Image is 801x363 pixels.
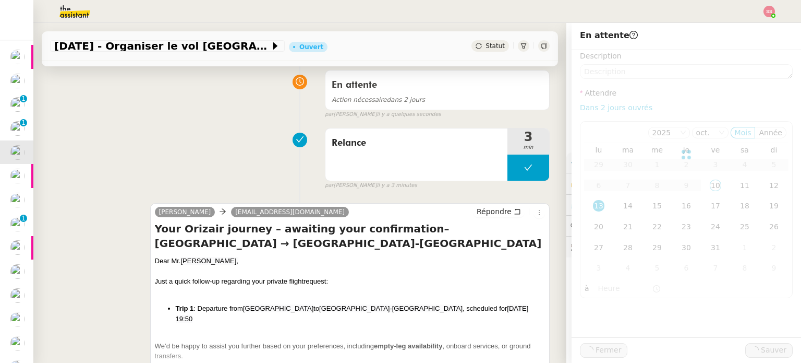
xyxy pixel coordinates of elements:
[10,74,25,88] img: users%2FCk7ZD5ubFNWivK6gJdIkoi2SB5d2%2Favatar%2F3f84dbb7-4157-4842-a987-fca65a8b7a9a
[332,135,501,151] span: Relance
[21,119,26,128] p: 1
[377,110,441,119] span: il y a quelques secondes
[486,42,505,50] span: Statut
[20,215,27,222] nz-badge-sup: 1
[243,305,313,312] span: [GEOGRAPHIC_DATA]
[155,256,545,266] div: Dear Mr.
[20,119,27,126] nz-badge-sup: 1
[319,305,463,312] span: [GEOGRAPHIC_DATA]-[GEOGRAPHIC_DATA]
[325,110,441,119] small: [PERSON_NAME]
[580,343,627,358] button: Fermer
[54,41,270,51] span: [DATE] - Organiser le vol [GEOGRAPHIC_DATA]-[GEOGRAPHIC_DATA] pour [PERSON_NAME]
[566,173,801,194] div: 🔐Données client
[10,240,25,255] img: users%2FlDmuo7YqqMXJgzDVJbaES5acHwn1%2Favatar%2F2021.08.31%20Photo%20Erwan%20Piano%20-%20Yellow%2...
[332,96,387,103] span: Action nécessaire
[374,342,443,350] strong: empty-leg availability
[10,336,25,350] img: users%2FW4OQjB9BRtYK2an7yusO0WsYLsD3%2Favatar%2F28027066-518b-424c-8476-65f2e549ac29
[477,206,512,217] span: Répondre
[325,181,334,190] span: par
[566,216,801,236] div: 💬Commentaires
[176,305,194,312] strong: Trip 1
[571,178,638,190] span: 🔐
[571,242,705,251] span: 🕵️
[507,143,549,152] span: min
[10,264,25,279] img: users%2FC9SBsJ0duuaSgpQFj5LgoEX8n0o2%2Favatar%2Fec9d51b8-9413-4189-adfb-7be4d8c96a3c
[155,342,374,350] span: We’d be happy to assist you further based on your preferences, including
[155,276,545,287] div: request:
[566,195,801,215] div: ⏲️Tâches 8:34
[10,50,25,64] img: users%2FAXgjBsdPtrYuxuZvIJjRexEdqnq2%2Favatar%2F1599931753966.jpeg
[566,237,801,257] div: 🕵️Autres demandes en cours 19
[10,145,25,160] img: users%2FC9SBsJ0duuaSgpQFj5LgoEX8n0o2%2Favatar%2Fec9d51b8-9413-4189-adfb-7be4d8c96a3c
[10,97,25,112] img: users%2FSoHiyPZ6lTh48rkksBJmVXB4Fxh1%2Favatar%2F784cdfc3-6442-45b8-8ed3-42f1cc9271a4
[566,153,801,173] div: ⚙️Procédures
[10,169,25,183] img: users%2F1PNv5soDtMeKgnH5onPMHqwjzQn1%2Favatar%2Fd0f44614-3c2d-49b8-95e9-0356969fcfd1
[155,207,215,217] a: [PERSON_NAME]
[571,221,637,230] span: 💬
[571,157,625,169] span: ⚙️
[176,303,545,324] li: : Departure from to , scheduled for
[571,201,642,209] span: ⏲️
[235,208,345,216] span: [EMAIL_ADDRESS][DOMAIN_NAME]
[507,131,549,143] span: 3
[473,206,525,217] button: Répondre
[580,30,638,40] span: En attente
[332,80,377,90] span: En attente
[176,305,529,323] span: [DATE] 19:50
[763,6,775,17] img: svg
[180,257,238,265] span: [PERSON_NAME],
[10,193,25,207] img: users%2FC9SBsJ0duuaSgpQFj5LgoEX8n0o2%2Favatar%2Fec9d51b8-9413-4189-adfb-7be4d8c96a3c
[745,343,793,358] button: Sauver
[21,215,26,224] p: 1
[10,121,25,136] img: users%2FSoHiyPZ6lTh48rkksBJmVXB4Fxh1%2Favatar%2F784cdfc3-6442-45b8-8ed3-42f1cc9271a4
[377,181,417,190] span: il y a 3 minutes
[332,96,425,103] span: dans 2 jours
[155,221,545,251] h4: Your Orizair journey – awaiting your confirmation– [GEOGRAPHIC_DATA] → [GEOGRAPHIC_DATA]-[GEOGRAP...
[325,110,334,119] span: par
[10,217,25,231] img: users%2FW4OQjB9BRtYK2an7yusO0WsYLsD3%2Favatar%2F28027066-518b-424c-8476-65f2e549ac29
[299,44,323,50] div: Ouvert
[155,277,304,285] span: Just a quick follow-up regarding your private flight
[10,312,25,326] img: users%2FW4OQjB9BRtYK2an7yusO0WsYLsD3%2Favatar%2F28027066-518b-424c-8476-65f2e549ac29
[325,181,417,190] small: [PERSON_NAME]
[20,95,27,102] nz-badge-sup: 1
[21,95,26,104] p: 1
[10,288,25,303] img: users%2FC9SBsJ0duuaSgpQFj5LgoEX8n0o2%2Favatar%2Fec9d51b8-9413-4189-adfb-7be4d8c96a3c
